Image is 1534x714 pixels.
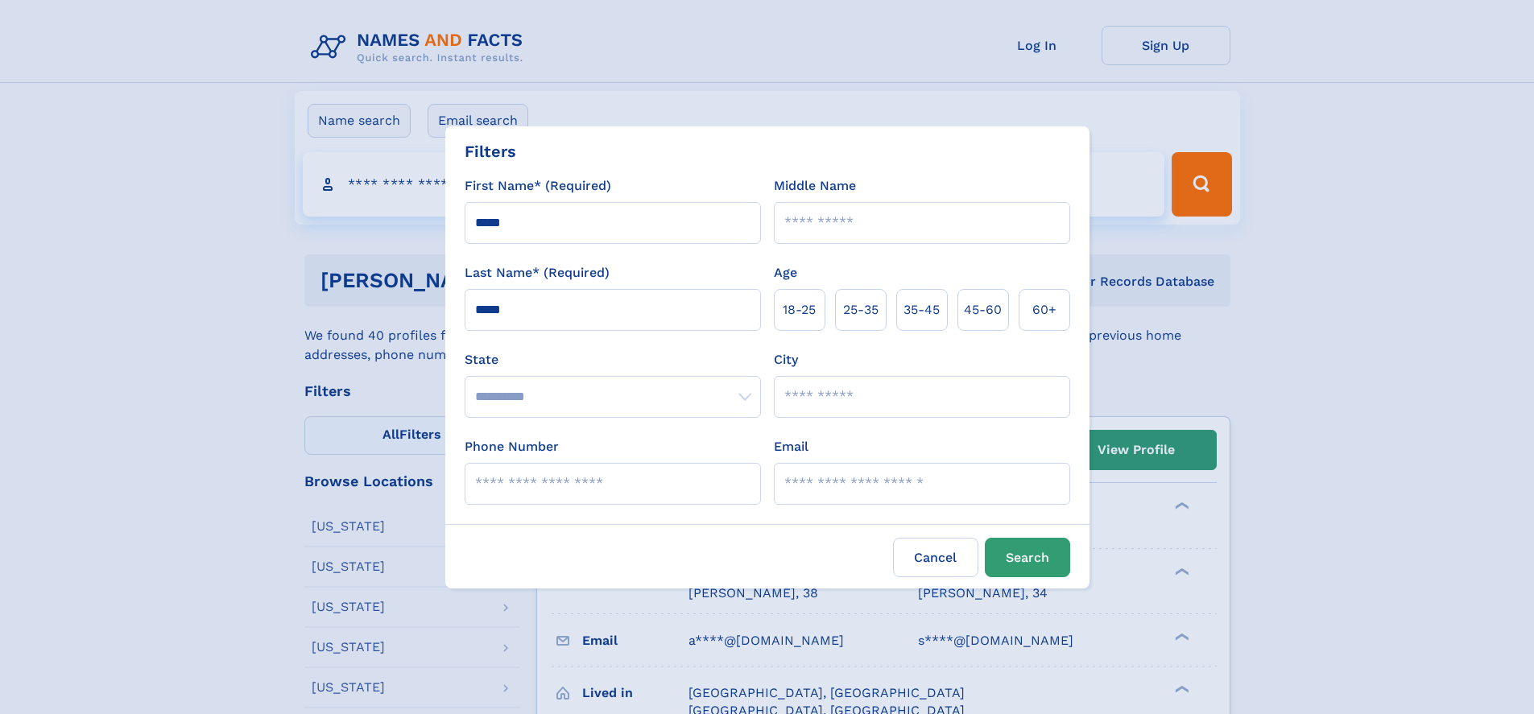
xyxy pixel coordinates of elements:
[465,350,761,369] label: State
[903,300,940,320] span: 35‑45
[774,437,808,456] label: Email
[465,437,559,456] label: Phone Number
[843,300,879,320] span: 25‑35
[465,139,516,163] div: Filters
[465,176,611,196] label: First Name* (Required)
[893,538,978,577] label: Cancel
[964,300,1002,320] span: 45‑60
[783,300,816,320] span: 18‑25
[774,263,797,283] label: Age
[1032,300,1056,320] span: 60+
[774,176,856,196] label: Middle Name
[985,538,1070,577] button: Search
[465,263,610,283] label: Last Name* (Required)
[774,350,798,369] label: City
